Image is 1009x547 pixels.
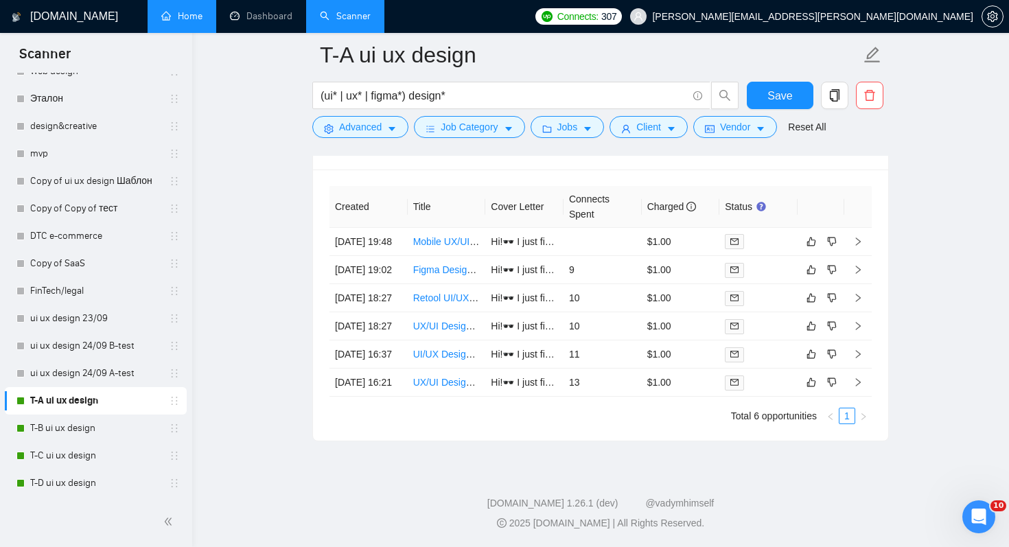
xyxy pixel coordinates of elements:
[807,377,816,388] span: like
[645,498,714,509] a: @vadymhimself
[803,318,820,334] button: like
[827,264,837,275] span: dislike
[8,44,82,73] span: Scanner
[803,233,820,250] button: like
[634,12,643,21] span: user
[756,124,765,134] span: caret-down
[720,119,750,135] span: Vendor
[824,290,840,306] button: dislike
[686,202,696,211] span: info-circle
[169,395,180,406] span: holder
[169,423,180,434] span: holder
[30,332,161,360] a: ui ux design 24/09 B-test
[827,236,837,247] span: dislike
[203,516,998,531] div: 2025 [DOMAIN_NAME] | All Rights Reserved.
[990,500,1006,511] span: 10
[747,82,813,109] button: Save
[329,369,408,397] td: [DATE] 16:21
[822,408,839,424] button: left
[30,250,161,277] a: Copy of SaaS
[807,349,816,360] span: like
[803,261,820,278] button: like
[583,124,592,134] span: caret-down
[339,119,382,135] span: Advanced
[730,237,739,246] span: mail
[542,11,553,22] img: upwork-logo.png
[413,292,640,303] a: Retool UI/UX Designer to Elevate a B2B Client Portal
[666,124,676,134] span: caret-down
[767,87,792,104] span: Save
[30,140,161,167] a: mvp
[564,284,642,312] td: 10
[414,116,524,138] button: barsJob Categorycaret-down
[30,360,161,387] a: ui ux design 24/09 A-test
[30,415,161,442] a: T-B ui ux design
[30,442,161,469] a: T-C ui ux design
[169,176,180,187] span: holder
[564,312,642,340] td: 10
[642,369,720,397] td: $1.00
[856,82,883,109] button: delete
[408,340,486,369] td: UI/UX Designer for Interactive Mobile-First Web Page
[807,264,816,275] span: like
[487,498,618,509] a: [DOMAIN_NAME] 1.26.1 (dev)
[711,82,739,109] button: search
[853,265,863,275] span: right
[803,346,820,362] button: like
[807,292,816,303] span: like
[827,292,837,303] span: dislike
[324,124,334,134] span: setting
[855,408,872,424] button: right
[807,321,816,331] span: like
[564,369,642,397] td: 13
[824,374,840,391] button: dislike
[557,119,578,135] span: Jobs
[824,233,840,250] button: dislike
[730,266,739,274] span: mail
[803,374,820,391] button: like
[642,228,720,256] td: $1.00
[730,378,739,386] span: mail
[169,478,180,489] span: holder
[408,284,486,312] td: Retool UI/UX Designer to Elevate a B2B Client Portal
[982,11,1004,22] a: setting
[755,200,767,213] div: Tooltip anchor
[557,9,599,24] span: Connects:
[982,5,1004,27] button: setting
[408,312,486,340] td: UX/UI Designer for SaaS MVP Optimization
[693,116,777,138] button: idcardVendorcaret-down
[564,186,642,228] th: Connects Spent
[329,284,408,312] td: [DATE] 18:27
[705,124,715,134] span: idcard
[647,201,697,212] span: Charged
[863,46,881,64] span: edit
[824,261,840,278] button: dislike
[30,277,161,305] a: FinTech/legal
[387,124,397,134] span: caret-down
[329,186,408,228] th: Created
[826,412,835,421] span: left
[827,349,837,360] span: dislike
[408,369,486,397] td: UX/UI Designer for Premium App Experience
[408,228,486,256] td: Mobile UX/UI Designer for HealthTech App
[839,408,855,423] a: 1
[163,515,177,528] span: double-left
[824,346,840,362] button: dislike
[621,124,631,134] span: user
[822,408,839,424] li: Previous Page
[441,119,498,135] span: Job Category
[693,91,702,100] span: info-circle
[719,186,798,228] th: Status
[329,312,408,340] td: [DATE] 18:27
[853,293,863,303] span: right
[857,89,883,102] span: delete
[564,340,642,369] td: 11
[413,349,641,360] a: UI/UX Designer for Interactive Mobile-First Web Page
[329,256,408,284] td: [DATE] 19:02
[497,518,507,528] span: copyright
[169,286,180,296] span: holder
[601,9,616,24] span: 307
[730,322,739,330] span: mail
[161,10,202,22] a: homeHome
[788,119,826,135] a: Reset All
